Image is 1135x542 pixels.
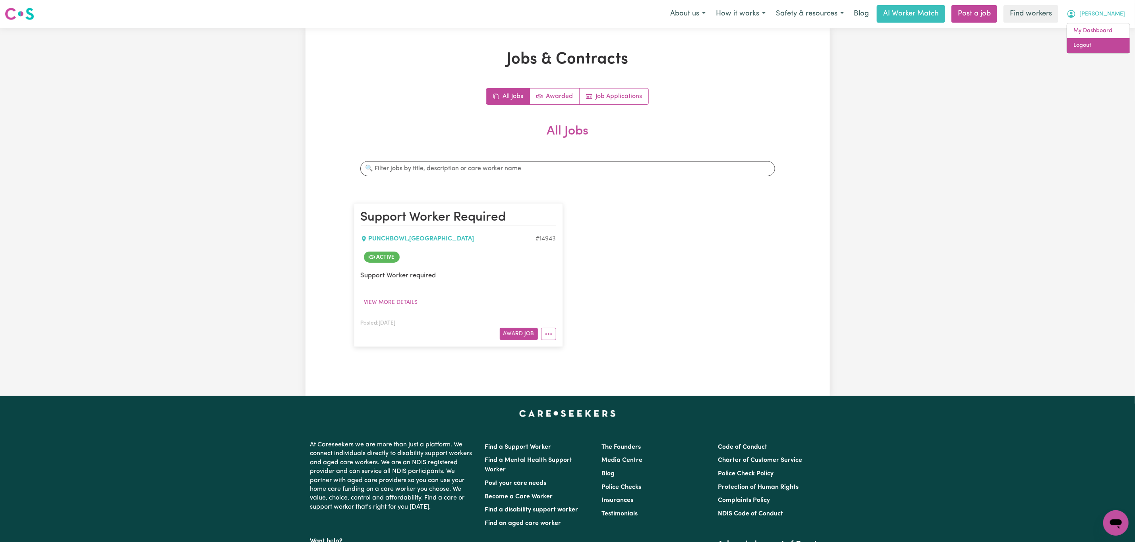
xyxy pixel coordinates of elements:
a: Careseekers home page [519,410,616,417]
a: Find workers [1004,5,1058,23]
a: Police Checks [601,484,641,490]
a: My Dashboard [1067,23,1130,38]
a: Police Check Policy [718,471,773,477]
a: Find a Support Worker [485,444,551,450]
a: Become a Care Worker [485,494,553,500]
a: Active jobs [530,88,580,104]
span: Job is active [364,252,400,263]
a: Logout [1067,38,1130,53]
a: Insurances [601,497,633,504]
a: Complaints Policy [718,497,770,504]
button: More options [541,328,556,340]
a: AI Worker Match [877,5,945,23]
a: NDIS Code of Conduct [718,511,783,517]
a: Testimonials [601,511,638,517]
div: Job ID #14943 [536,234,556,244]
button: How it works [711,6,771,22]
p: At Careseekers we are more than just a platform. We connect individuals directly to disability su... [310,437,476,515]
a: Charter of Customer Service [718,457,802,463]
a: Post a job [951,5,997,23]
a: The Founders [601,444,641,450]
button: My Account [1062,6,1130,22]
div: PUNCHBOWL , [GEOGRAPHIC_DATA] [361,234,536,244]
h1: Jobs & Contracts [354,50,781,69]
p: Support Worker required [361,271,556,281]
button: Award Job [500,328,538,340]
a: Blog [849,5,874,23]
a: Job applications [580,88,648,104]
a: Find a Mental Health Support Worker [485,457,572,473]
a: Careseekers logo [5,5,34,23]
div: My Account [1067,23,1130,54]
button: View more details [361,296,422,309]
span: Posted: [DATE] [361,321,396,326]
input: 🔍 Filter jobs by title, description or care worker name [360,161,775,176]
a: Post your care needs [485,480,547,486]
h2: Support Worker Required [361,210,556,226]
a: Find a disability support worker [485,507,578,513]
img: Careseekers logo [5,7,34,21]
a: Blog [601,471,615,477]
a: Find an aged care worker [485,520,561,527]
a: Code of Conduct [718,444,767,450]
a: All jobs [487,88,530,104]
button: Safety & resources [771,6,849,22]
h2: All Jobs [354,124,781,152]
a: Protection of Human Rights [718,484,799,490]
span: [PERSON_NAME] [1079,10,1125,19]
iframe: Button to launch messaging window, conversation in progress [1103,510,1129,536]
a: Media Centre [601,457,642,463]
button: About us [665,6,711,22]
